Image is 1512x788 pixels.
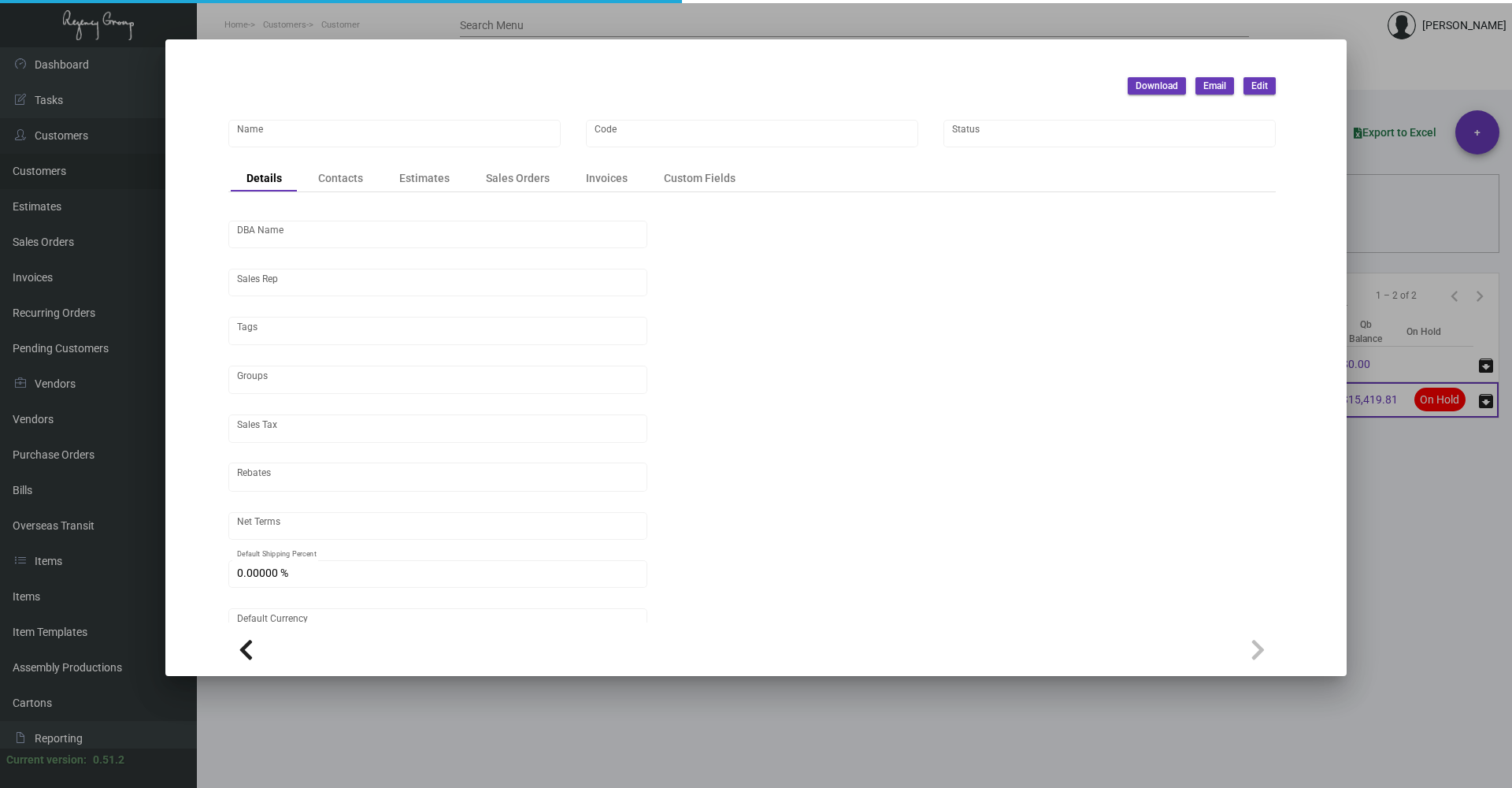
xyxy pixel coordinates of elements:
[664,170,736,187] div: Custom Fields
[318,170,363,187] div: Contacts
[1136,80,1178,93] span: Download
[1251,80,1268,93] span: Edit
[399,170,450,187] div: Estimates
[1195,77,1234,95] button: Email
[1128,77,1186,95] button: Download
[486,170,550,187] div: Sales Orders
[246,170,282,187] div: Details
[93,752,124,768] div: 0.51.2
[6,752,87,768] div: Current version:
[1243,77,1276,95] button: Edit
[1203,80,1226,93] span: Email
[586,170,628,187] div: Invoices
